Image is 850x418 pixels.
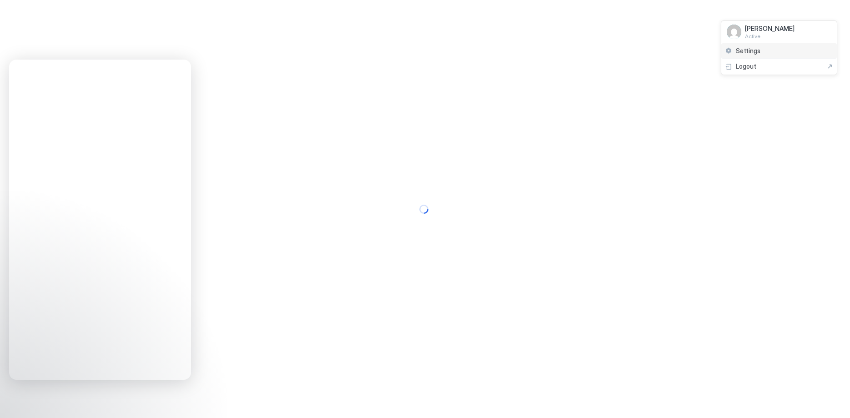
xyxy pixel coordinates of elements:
[745,33,795,40] span: Active
[745,25,795,33] span: [PERSON_NAME]
[736,47,760,55] span: Settings
[9,60,191,380] iframe: Intercom live chat
[9,387,31,409] iframe: Intercom live chat
[736,62,756,71] span: Logout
